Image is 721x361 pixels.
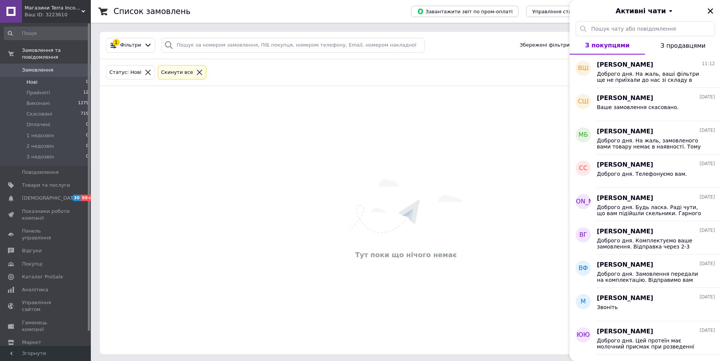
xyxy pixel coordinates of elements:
span: Доброго дня. На жаль, замовленого вами товару немає в наявності. Тому змушені скасувати ваше замо... [597,138,704,150]
span: Доброго дня. На жаль, ваші фільтри ще не приїхали до нас зі складу в понеділок, тому ваше замовле... [597,71,704,83]
div: Тут поки що нічого немає [104,250,708,259]
div: 1 [113,39,120,46]
span: 0 [86,143,89,150]
span: М [581,297,586,306]
span: [DATE] [699,227,715,234]
span: ВГ [579,231,587,239]
span: Магазини Terra Incognita [25,5,81,11]
span: Управління сайтом [22,299,70,313]
span: [PERSON_NAME] [597,227,653,236]
button: ЮЮ[PERSON_NAME][DATE]Доброго дня. Цей протеїн має молочний присмак при розведенні водою. Склад: К... [570,321,721,355]
span: ЮЮ [577,331,590,339]
span: [DEMOGRAPHIC_DATA] [22,195,78,202]
span: Замовлення [22,67,53,73]
div: Cкинути все [160,69,195,77]
button: Управління статусами [526,6,596,17]
span: Аналітика [22,286,48,293]
span: [DATE] [699,161,715,167]
span: Замовлення та повідомлення [22,47,91,61]
span: 2 недозвін [26,143,54,150]
div: Статус: Нові [108,69,143,77]
span: Каталог ProSale [22,273,63,280]
span: З продавцями [660,42,705,49]
span: СС [579,164,587,173]
span: Виконані [26,100,50,107]
span: Показники роботи компанії [22,208,70,222]
span: Доброго дня. Цей протеїн має молочний присмак при розведенні водою. Склад: Концентрат сироваткови... [597,338,704,350]
span: 99+ [81,195,93,201]
span: Прийняті [26,89,50,96]
button: М[PERSON_NAME][DATE]Звоніть [570,288,721,321]
span: 11:12 [702,61,715,67]
span: 0 [86,153,89,160]
span: [DATE] [699,261,715,267]
span: ВФ [579,264,588,273]
span: [DATE] [699,194,715,200]
span: Відгуки [22,247,42,254]
span: 3 недозвін [26,153,54,160]
span: Товари та послуги [22,182,70,189]
span: [DATE] [699,127,715,134]
span: [DATE] [699,294,715,300]
button: З продавцями [645,36,721,55]
span: Управління статусами [532,9,590,14]
div: Ваш ID: 3223610 [25,11,91,18]
span: 1279 [78,100,89,107]
span: Доброго дня. Будь ласка. Раді чути, що вам підійшли скельники. Гарного вам дня! [597,204,704,216]
span: [DATE] [699,327,715,334]
input: Пошук [4,27,89,40]
span: 12 [83,89,89,96]
span: [PERSON_NAME] [597,94,653,103]
button: Активні чати [591,6,700,16]
span: [PERSON_NAME] [597,127,653,136]
span: 0 [86,121,89,128]
span: Активні чати [615,6,666,16]
button: [PERSON_NAME][PERSON_NAME][DATE]Доброго дня. Будь ласка. Раді чути, що вам підійшли скельники. Га... [570,188,721,221]
button: ВШ[PERSON_NAME]11:12Доброго дня. На жаль, ваші фільтри ще не приїхали до нас зі складу в понеділо... [570,55,721,88]
span: Доброго дня. Замовлення передали на комплектацію. Відправимо вам сьогодні. [597,271,704,283]
h1: Список замовлень [114,7,190,16]
button: МБ[PERSON_NAME][DATE]Доброго дня. На жаль, замовленого вами товару немає в наявності. Тому змушен... [570,121,721,155]
span: Маркет [22,339,41,346]
span: Звоніть [597,304,618,310]
button: СС[PERSON_NAME][DATE]Доброго дня. Телефонуємо вам. [570,155,721,188]
span: 0 [86,132,89,139]
span: ВШ [578,64,589,73]
span: Доброго дня. Комплектуємо ваше замовлення. Відправка через 2-3 робочих дні. [597,238,704,250]
span: 1 недозвін [26,132,54,139]
button: СШ[PERSON_NAME][DATE]Ваше замовлення скасовано. [570,88,721,121]
span: Збережені фільтри: [520,42,571,49]
span: [PERSON_NAME] [597,294,653,303]
span: 0 [86,79,89,86]
span: 719 [81,111,89,117]
span: [PERSON_NAME] [597,327,653,336]
span: Ваше замовлення скасовано. [597,104,679,110]
button: ВГ[PERSON_NAME][DATE]Доброго дня. Комплектуємо ваше замовлення. Відправка через 2-3 робочих дні. [570,221,721,255]
span: Скасовані [26,111,52,117]
span: Завантажити звіт по пром-оплаті [417,8,512,15]
span: [PERSON_NAME] [597,261,653,269]
input: Пошук за номером замовлення, ПІБ покупця, номером телефону, Email, номером накладної [161,38,425,53]
span: Панель управління [22,228,70,241]
button: З покупцями [570,36,645,55]
span: [PERSON_NAME] [558,197,609,206]
span: Фільтри [120,42,141,49]
span: [PERSON_NAME] [597,161,653,169]
span: 30 [72,195,81,201]
span: [PERSON_NAME] [597,194,653,203]
button: Закрити [706,6,715,16]
button: ВФ[PERSON_NAME][DATE]Доброго дня. Замовлення передали на комплектацію. Відправимо вам сьогодні. [570,255,721,288]
span: СШ [578,97,589,106]
span: Нові [26,79,37,86]
span: Повідомлення [22,169,59,176]
button: Завантажити звіт по пром-оплаті [411,6,519,17]
span: [PERSON_NAME] [597,61,653,69]
span: Покупці [22,261,42,267]
span: Доброго дня. Телефонуємо вам. [597,171,687,177]
span: МБ [579,131,588,139]
span: Оплачені [26,121,50,128]
span: [DATE] [699,94,715,100]
input: Пошук чату або повідомлення [576,21,715,36]
span: Гаманець компанії [22,319,70,333]
span: З покупцями [585,42,630,49]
